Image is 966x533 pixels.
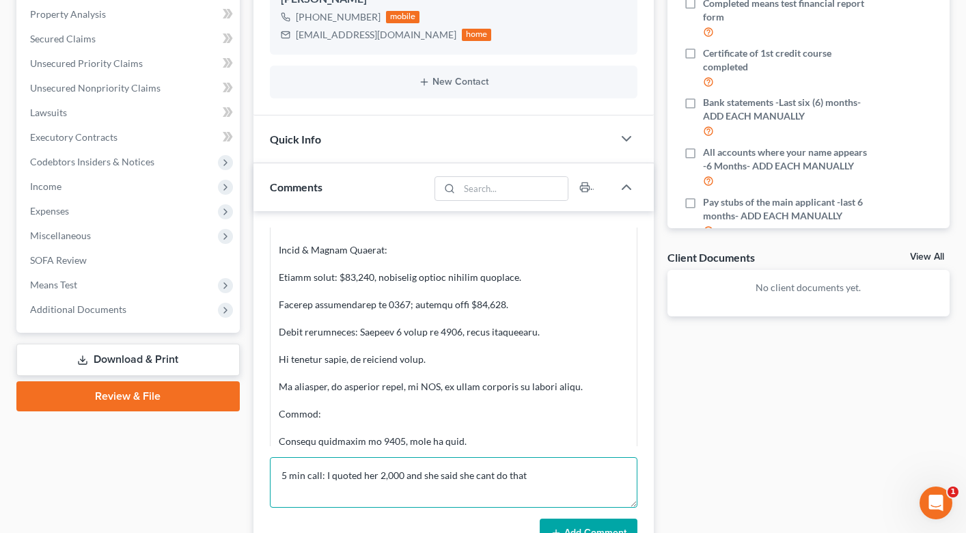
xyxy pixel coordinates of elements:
span: Quick Info [270,133,321,146]
span: Codebtors Insiders & Notices [30,156,154,167]
div: home [462,29,492,41]
span: Lawsuits [30,107,67,118]
span: Additional Documents [30,303,126,315]
span: 1 [948,487,958,497]
span: Property Analysis [30,8,106,20]
span: Pay stubs of the main applicant -last 6 months- ADD EACH MANUALLY [703,195,868,223]
a: Unsecured Priority Claims [19,51,240,76]
span: Executory Contracts [30,131,118,143]
span: Secured Claims [30,33,96,44]
input: Search... [459,177,568,200]
a: Property Analysis [19,2,240,27]
span: All accounts where your name appears -6 Months- ADD EACH MANUALLY [703,146,868,173]
a: Review & File [16,381,240,411]
span: Income [30,180,61,192]
div: [EMAIL_ADDRESS][DOMAIN_NAME] [296,28,456,42]
a: SOFA Review [19,248,240,273]
a: Lawsuits [19,100,240,125]
a: Executory Contracts [19,125,240,150]
iframe: Intercom live chat [920,487,952,519]
a: Download & Print [16,344,240,376]
span: Certificate of 1st credit course completed [703,46,868,74]
span: SOFA Review [30,254,87,266]
div: [PHONE_NUMBER] [296,10,381,24]
a: Unsecured Nonpriority Claims [19,76,240,100]
div: mobile [386,11,420,23]
span: Miscellaneous [30,230,91,241]
span: Means Test [30,279,77,290]
button: New Contact [281,77,626,87]
span: Comments [270,180,322,193]
span: Bank statements -Last six (6) months- ADD EACH MANUALLY [703,96,868,123]
span: Unsecured Nonpriority Claims [30,82,161,94]
span: Unsecured Priority Claims [30,57,143,69]
span: Expenses [30,205,69,217]
p: No client documents yet. [678,281,939,295]
a: View All [910,252,944,262]
a: Secured Claims [19,27,240,51]
div: Client Documents [667,250,755,264]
